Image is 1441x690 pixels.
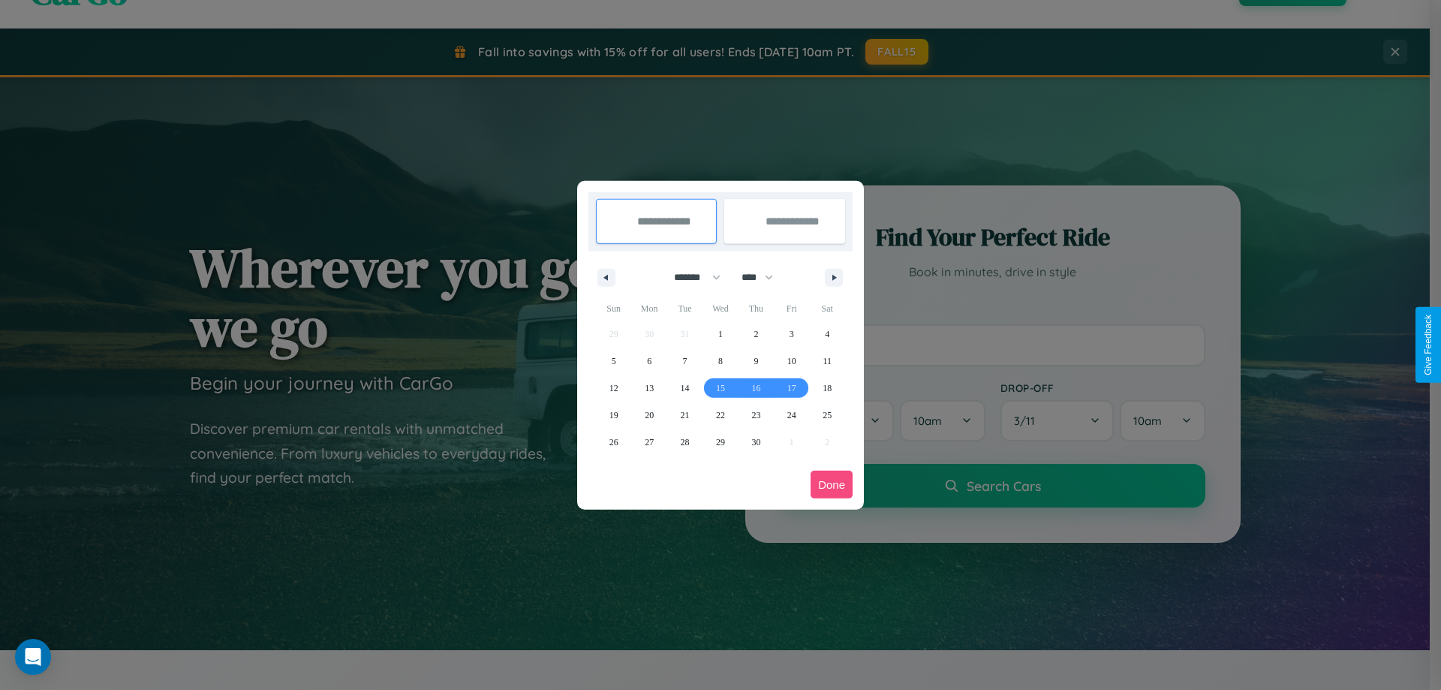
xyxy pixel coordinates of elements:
button: 13 [631,375,666,402]
button: 7 [667,348,702,375]
span: 3 [790,321,794,348]
span: 26 [609,429,618,456]
span: 28 [681,429,690,456]
span: 14 [681,375,690,402]
button: 6 [631,348,666,375]
span: 22 [716,402,725,429]
button: 24 [774,402,809,429]
span: Sun [596,297,631,321]
button: Done [811,471,853,499]
button: 1 [702,321,738,348]
span: 23 [751,402,760,429]
button: 16 [739,375,774,402]
span: 4 [825,321,829,348]
span: 29 [716,429,725,456]
button: 25 [810,402,845,429]
button: 21 [667,402,702,429]
button: 27 [631,429,666,456]
span: 2 [754,321,758,348]
span: 9 [754,348,758,375]
span: 20 [645,402,654,429]
span: 18 [823,375,832,402]
button: 18 [810,375,845,402]
span: 16 [751,375,760,402]
button: 30 [739,429,774,456]
button: 19 [596,402,631,429]
span: Thu [739,297,774,321]
span: Fri [774,297,809,321]
span: 12 [609,375,618,402]
span: Tue [667,297,702,321]
button: 10 [774,348,809,375]
button: 4 [810,321,845,348]
button: 12 [596,375,631,402]
button: 14 [667,375,702,402]
span: Wed [702,297,738,321]
span: 13 [645,375,654,402]
span: 19 [609,402,618,429]
span: 30 [751,429,760,456]
span: 8 [718,348,723,375]
span: 10 [787,348,796,375]
div: Give Feedback [1423,315,1433,375]
button: 22 [702,402,738,429]
button: 23 [739,402,774,429]
span: 15 [716,375,725,402]
button: 29 [702,429,738,456]
button: 28 [667,429,702,456]
span: 6 [647,348,651,375]
div: Open Intercom Messenger [15,639,51,675]
button: 20 [631,402,666,429]
button: 11 [810,348,845,375]
button: 8 [702,348,738,375]
span: 5 [612,348,616,375]
button: 2 [739,321,774,348]
span: Sat [810,297,845,321]
span: 7 [683,348,687,375]
span: 27 [645,429,654,456]
span: Mon [631,297,666,321]
button: 15 [702,375,738,402]
span: 1 [718,321,723,348]
button: 17 [774,375,809,402]
span: 25 [823,402,832,429]
span: 11 [823,348,832,375]
span: 21 [681,402,690,429]
button: 26 [596,429,631,456]
button: 5 [596,348,631,375]
button: 3 [774,321,809,348]
button: 9 [739,348,774,375]
span: 17 [787,375,796,402]
span: 24 [787,402,796,429]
